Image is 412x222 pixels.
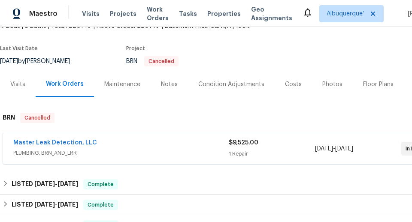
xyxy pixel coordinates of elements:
div: Work Orders [46,80,84,88]
span: - [34,201,78,207]
span: [DATE] [34,201,55,207]
span: - [315,144,353,153]
a: Master Leak Detection, LLC [13,140,97,146]
h6: LISTED [12,200,78,210]
span: Properties [207,9,241,18]
h6: LISTED [12,179,78,189]
span: [DATE] [58,181,78,187]
span: $9,525.00 [229,140,258,146]
div: Visits [10,80,25,89]
span: BRN [126,58,179,64]
span: Cancelled [21,114,54,122]
span: Visits [82,9,100,18]
span: [DATE] [34,181,55,187]
span: [DATE] [58,201,78,207]
div: Floor Plans [363,80,394,89]
div: Notes [161,80,178,89]
span: Albuquerque' [327,9,364,18]
span: Geo Assignments [251,5,292,22]
span: [DATE] [335,146,353,152]
span: Work Orders [147,5,169,22]
span: Project [126,46,145,51]
div: Photos [322,80,342,89]
div: Costs [285,80,302,89]
span: Cancelled [145,59,178,64]
span: [DATE] [315,146,333,152]
span: Projects [110,9,136,18]
span: - [34,181,78,187]
div: Condition Adjustments [198,80,264,89]
div: 1 Repair [229,150,315,158]
span: PLUMBING, BRN_AND_LRR [13,149,229,157]
span: Complete [84,201,117,209]
span: Maestro [29,9,58,18]
span: Complete [84,180,117,189]
h6: BRN [3,113,15,123]
span: Tasks [179,11,197,17]
div: Maintenance [104,80,140,89]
